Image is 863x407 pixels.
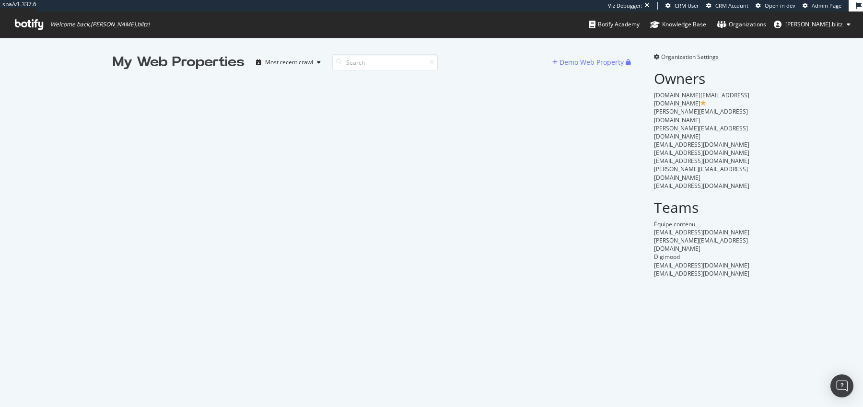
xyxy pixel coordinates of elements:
[654,228,749,236] span: [EMAIL_ADDRESS][DOMAIN_NAME]
[812,2,841,9] span: Admin Page
[675,2,699,9] span: CRM User
[654,269,749,278] span: [EMAIL_ADDRESS][DOMAIN_NAME]
[830,374,853,397] div: Open Intercom Messenger
[654,182,749,190] span: [EMAIL_ADDRESS][DOMAIN_NAME]
[332,54,438,71] input: Search
[608,2,642,10] div: Viz Debugger:
[785,20,843,28] span: alexandre.blitz
[252,55,325,70] button: Most recent crawl
[552,58,626,66] a: Demo Web Property
[756,2,795,10] a: Open in dev
[589,12,640,37] a: Botify Academy
[717,20,766,29] div: Organizations
[654,236,748,253] span: [PERSON_NAME][EMAIL_ADDRESS][DOMAIN_NAME]
[650,12,706,37] a: Knowledge Base
[765,2,795,9] span: Open in dev
[654,261,749,269] span: [EMAIL_ADDRESS][DOMAIN_NAME]
[650,20,706,29] div: Knowledge Base
[654,253,750,261] div: Digimood
[654,157,749,165] span: [EMAIL_ADDRESS][DOMAIN_NAME]
[654,220,750,228] div: Équipe contenu
[654,70,750,86] h2: Owners
[113,53,245,72] div: My Web Properties
[654,140,749,149] span: [EMAIL_ADDRESS][DOMAIN_NAME]
[654,165,748,181] span: [PERSON_NAME][EMAIL_ADDRESS][DOMAIN_NAME]
[654,107,748,124] span: [PERSON_NAME][EMAIL_ADDRESS][DOMAIN_NAME]
[50,21,150,28] span: Welcome back, [PERSON_NAME].blitz !
[654,91,749,107] span: [DOMAIN_NAME][EMAIL_ADDRESS][DOMAIN_NAME]
[654,199,750,215] h2: Teams
[717,12,766,37] a: Organizations
[803,2,841,10] a: Admin Page
[654,149,749,157] span: [EMAIL_ADDRESS][DOMAIN_NAME]
[706,2,748,10] a: CRM Account
[265,59,313,65] div: Most recent crawl
[715,2,748,9] span: CRM Account
[665,2,699,10] a: CRM User
[654,124,748,140] span: [PERSON_NAME][EMAIL_ADDRESS][DOMAIN_NAME]
[560,58,624,67] div: Demo Web Property
[766,17,858,32] button: [PERSON_NAME].blitz
[552,55,626,70] button: Demo Web Property
[589,20,640,29] div: Botify Academy
[661,53,719,61] span: Organization Settings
